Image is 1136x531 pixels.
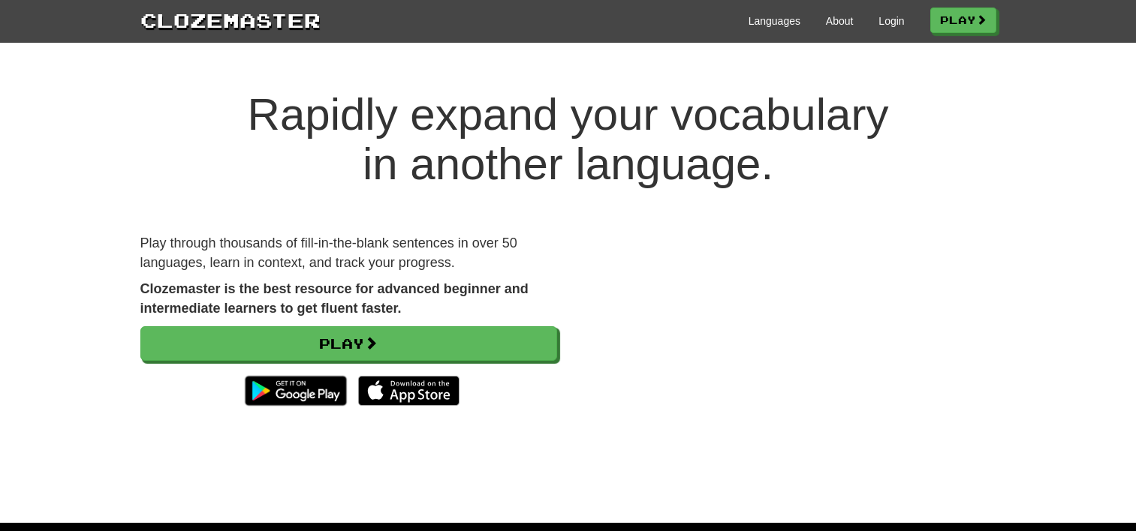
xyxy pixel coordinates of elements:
p: Play through thousands of fill-in-the-blank sentences in over 50 languages, learn in context, and... [140,234,557,272]
a: Login [878,13,904,28]
strong: Clozemaster is the best resource for advanced beginner and intermediate learners to get fluent fa... [140,281,529,316]
img: Download_on_the_App_Store_Badge_US-UK_135x40-25178aeef6eb6b83b96f5f2d004eda3bffbb37122de64afbaef7... [358,376,460,406]
a: Clozemaster [140,6,321,34]
a: Play [930,7,996,33]
a: Languages [749,13,800,28]
a: Play [140,326,557,361]
a: About [826,13,854,28]
img: Get it on Google Play [237,368,354,413]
